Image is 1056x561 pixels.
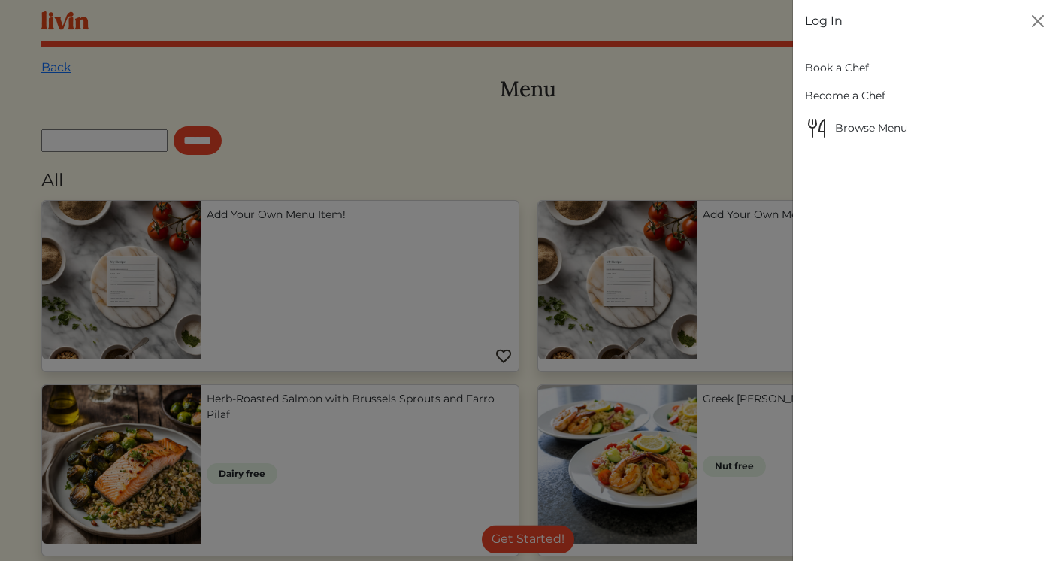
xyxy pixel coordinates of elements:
a: Log In [805,12,843,30]
button: Close [1026,9,1050,33]
span: Browse Menu [805,116,1044,140]
a: Book a Chef [805,54,1044,82]
a: Browse MenuBrowse Menu [805,110,1044,146]
a: Become a Chef [805,82,1044,110]
img: Browse Menu [805,116,829,140]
